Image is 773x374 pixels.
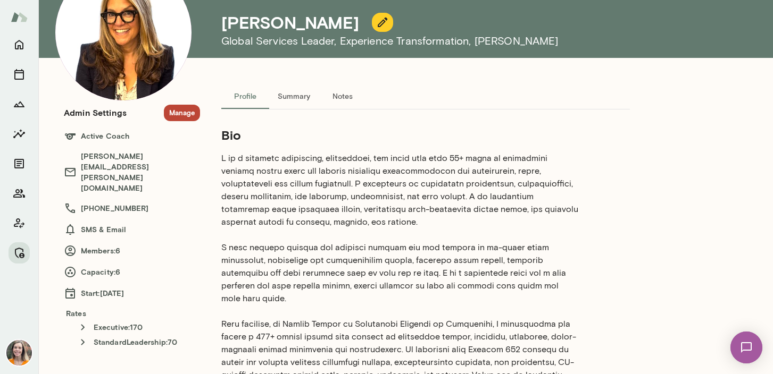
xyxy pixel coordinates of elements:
[64,151,200,193] h6: [PERSON_NAME][EMAIL_ADDRESS][PERSON_NAME][DOMAIN_NAME]
[164,105,200,121] button: Manage
[64,223,200,236] h6: SMS & Email
[64,308,200,319] h6: Rates
[221,126,579,143] h5: Bio
[64,106,127,119] h6: Admin Settings
[77,321,200,334] h6: Executive : 170
[221,83,269,109] button: Profile
[9,93,30,115] button: Growth Plan
[9,64,30,85] button: Sessions
[64,287,200,300] h6: Start: [DATE]
[64,202,200,215] h6: [PHONE_NUMBER]
[221,32,681,49] h6: Global Services Leader, Experience Transformation , [PERSON_NAME]
[9,34,30,55] button: Home
[64,244,200,257] h6: Members: 6
[9,242,30,263] button: Manage
[11,7,28,27] img: Mento
[64,130,200,142] h6: Active Coach
[269,83,319,109] button: Summary
[77,336,200,348] h6: StandardLeadership : 70
[64,266,200,278] h6: Capacity: 6
[9,212,30,234] button: Client app
[9,123,30,144] button: Insights
[319,83,367,109] button: Notes
[221,12,359,32] h4: [PERSON_NAME]
[6,340,32,365] img: Carrie Kelly
[9,153,30,174] button: Documents
[9,183,30,204] button: Members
